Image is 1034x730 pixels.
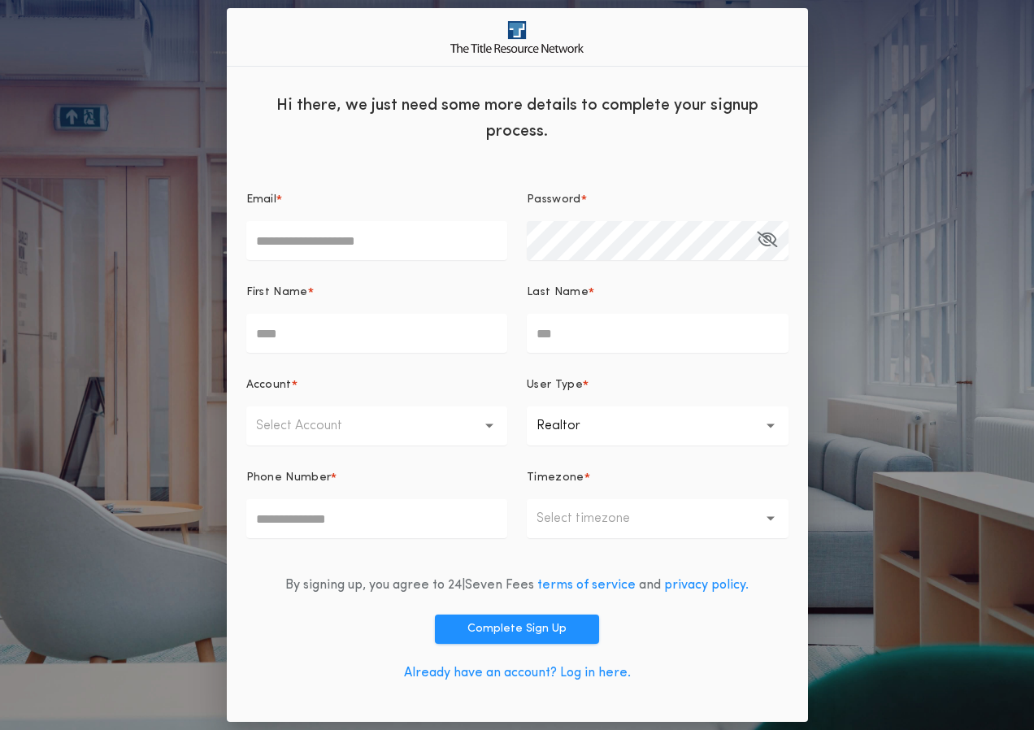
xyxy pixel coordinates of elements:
[664,579,749,592] a: privacy policy.
[527,314,789,353] input: Last Name*
[527,285,589,301] p: Last Name
[757,221,777,260] button: Password*
[527,221,789,260] input: Password*
[227,80,808,153] div: Hi there, we just need some more details to complete your signup process.
[246,192,277,208] p: Email
[527,406,789,445] button: Realtor
[246,314,508,353] input: First Name*
[527,377,583,393] p: User Type
[246,377,292,393] p: Account
[527,470,584,486] p: Timezone
[450,21,584,53] img: logo
[527,192,581,208] p: Password
[285,576,749,595] div: By signing up, you agree to 24|Seven Fees and
[435,615,599,644] button: Complete Sign Up
[246,221,508,260] input: Email*
[404,667,631,680] a: Already have an account? Log in here.
[537,579,636,592] a: terms of service
[246,406,508,445] button: Select Account
[537,416,606,436] p: Realtor
[256,416,368,436] p: Select Account
[246,470,332,486] p: Phone Number
[246,499,508,538] input: Phone Number*
[527,499,789,538] button: Select timezone
[537,509,656,528] p: Select timezone
[246,285,308,301] p: First Name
